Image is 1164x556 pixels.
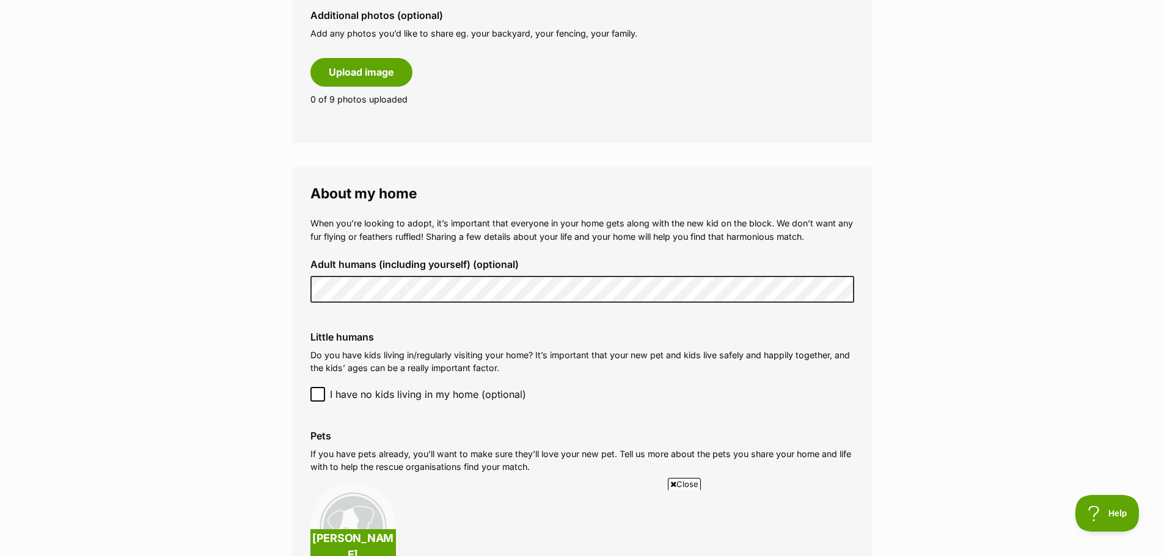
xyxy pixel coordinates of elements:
[310,186,854,201] legend: About my home
[310,93,854,106] p: 0 of 9 photos uploaded
[310,331,854,342] label: Little humans
[330,387,526,402] span: I have no kids living in my home (optional)
[310,27,854,40] p: Add any photos you’d like to share eg. your backyard, your fencing, your family.
[310,259,854,270] label: Adult humans (including yourself) (optional)
[310,217,854,243] p: When you’re looking to adopt, it’s important that everyone in your home gets along with the new k...
[668,478,701,490] span: Close
[1075,495,1140,532] iframe: Help Scout Beacon - Open
[310,58,412,86] button: Upload image
[310,447,854,474] p: If you have pets already, you’ll want to make sure they’ll love your new pet. Tell us more about ...
[310,430,854,441] label: Pets
[286,495,879,550] iframe: Advertisement
[310,348,854,375] p: Do you have kids living in/regularly visiting your home? It’s important that your new pet and kid...
[310,10,854,21] label: Additional photos (optional)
